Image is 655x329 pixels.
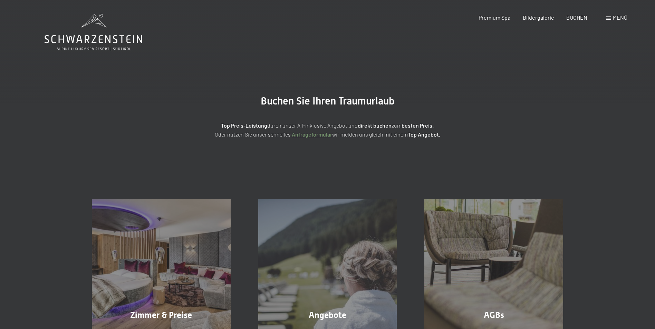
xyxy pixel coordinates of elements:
p: durch unser All-inklusive Angebot und zum ! Oder nutzen Sie unser schnelles wir melden uns gleich... [155,121,500,139]
a: Bildergalerie [523,14,554,21]
strong: direkt buchen [358,122,392,129]
strong: Top Angebot. [408,131,440,138]
span: Menü [613,14,627,21]
a: BUCHEN [566,14,587,21]
span: Buchen Sie Ihren Traumurlaub [261,95,395,107]
a: Premium Spa [479,14,510,21]
span: AGBs [484,310,504,320]
span: Zimmer & Preise [130,310,192,320]
strong: besten Preis [402,122,432,129]
a: Anfrageformular [292,131,332,138]
span: Angebote [309,310,346,320]
strong: Top Preis-Leistung [221,122,267,129]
